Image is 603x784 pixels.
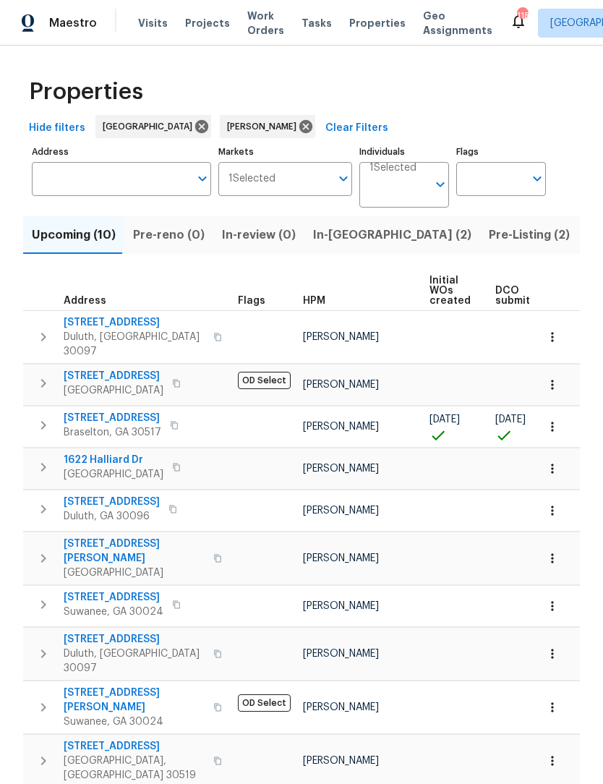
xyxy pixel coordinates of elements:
span: Projects [185,16,230,30]
span: [PERSON_NAME] [303,601,379,611]
span: [GEOGRAPHIC_DATA] [64,383,163,398]
span: [PERSON_NAME] [303,380,379,390]
button: Open [192,169,213,189]
span: 1622 Halliard Dr [64,453,163,467]
span: Properties [29,85,143,99]
span: In-review (0) [222,225,296,245]
label: Flags [456,148,546,156]
span: [GEOGRAPHIC_DATA] [64,467,163,482]
span: [STREET_ADDRESS] [64,369,163,383]
span: Maestro [49,16,97,30]
span: [STREET_ADDRESS][PERSON_NAME] [64,686,205,715]
span: [PERSON_NAME] [303,553,379,563]
span: [PERSON_NAME] [303,422,379,432]
span: [GEOGRAPHIC_DATA] [64,566,205,580]
span: Braselton, GA 30517 [64,425,161,440]
span: [GEOGRAPHIC_DATA], [GEOGRAPHIC_DATA] 30519 [64,754,205,783]
span: Flags [238,296,265,306]
span: [STREET_ADDRESS] [64,590,163,605]
span: Address [64,296,106,306]
span: Suwanee, GA 30024 [64,605,163,619]
div: [GEOGRAPHIC_DATA] [95,115,211,138]
span: OD Select [238,694,291,712]
span: 1 Selected [369,162,416,174]
span: [PERSON_NAME] [227,119,302,134]
span: Pre-Listing (2) [489,225,570,245]
span: HPM [303,296,325,306]
label: Markets [218,148,353,156]
span: [STREET_ADDRESS] [64,411,161,425]
span: [STREET_ADDRESS] [64,739,205,754]
span: [PERSON_NAME] [303,702,379,712]
span: Hide filters [29,119,85,137]
span: [PERSON_NAME] [303,649,379,659]
span: [PERSON_NAME] [303,464,379,474]
div: [PERSON_NAME] [220,115,315,138]
span: Tasks [301,18,332,28]
span: Duluth, GA 30096 [64,509,160,524]
span: Clear Filters [325,119,388,137]
span: Duluth, [GEOGRAPHIC_DATA] 30097 [64,330,205,359]
label: Individuals [359,148,449,156]
span: [GEOGRAPHIC_DATA] [103,119,198,134]
span: Upcoming (10) [32,225,116,245]
button: Clear Filters [320,115,394,142]
span: Duluth, [GEOGRAPHIC_DATA] 30097 [64,647,205,676]
button: Open [430,174,450,195]
span: [PERSON_NAME] [303,332,379,342]
span: Suwanee, GA 30024 [64,715,205,729]
button: Open [527,169,547,189]
label: Address [32,148,211,156]
span: [PERSON_NAME] [303,506,379,516]
span: Geo Assignments [423,9,492,38]
span: [PERSON_NAME] [303,756,379,766]
span: [STREET_ADDRESS][PERSON_NAME] [64,537,205,566]
span: OD Select [238,372,291,389]
span: Work Orders [247,9,284,38]
span: Initial WOs created [429,276,471,306]
button: Hide filters [23,115,91,142]
div: 118 [517,9,527,23]
span: [STREET_ADDRESS] [64,315,205,330]
span: Properties [349,16,406,30]
span: DCO submitted [495,286,547,306]
span: [STREET_ADDRESS] [64,632,205,647]
span: [DATE] [495,414,526,425]
span: [STREET_ADDRESS] [64,495,160,509]
span: [DATE] [429,414,460,425]
button: Open [333,169,354,189]
span: In-[GEOGRAPHIC_DATA] (2) [313,225,471,245]
span: Pre-reno (0) [133,225,205,245]
span: Visits [138,16,168,30]
span: 1 Selected [228,173,275,185]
